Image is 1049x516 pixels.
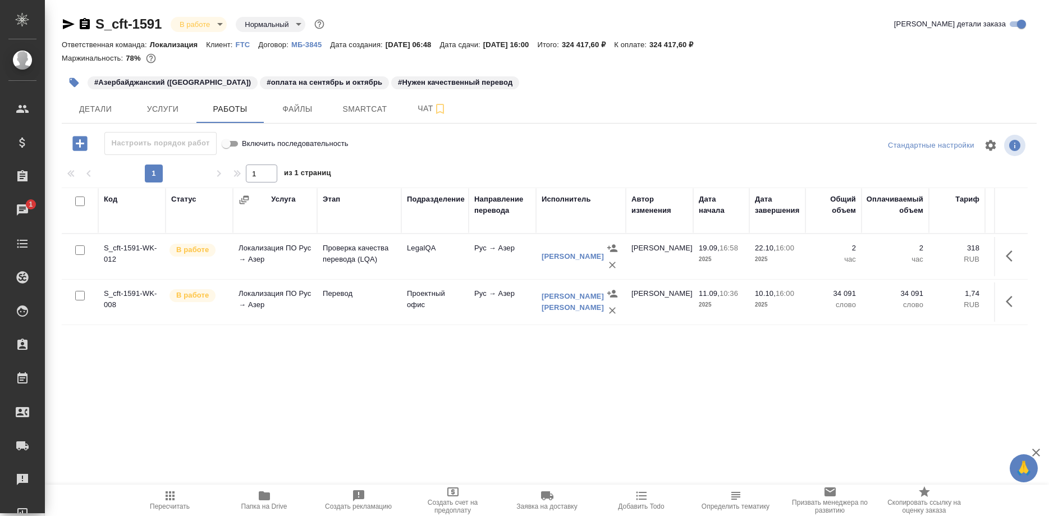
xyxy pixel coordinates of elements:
p: RUB [991,254,1041,265]
span: 🙏 [1014,456,1033,480]
p: RUB [935,254,979,265]
td: LegalQA [401,237,469,276]
p: Итого: [537,40,561,49]
div: Общий объем [811,194,856,216]
button: 🙏 [1010,454,1038,482]
button: Назначить [604,285,621,302]
span: 1 [22,199,39,210]
p: 2025 [699,299,744,310]
button: Здесь прячутся важные кнопки [999,288,1026,315]
div: Автор изменения [631,194,688,216]
span: Файлы [271,102,324,116]
p: Дата сдачи: [439,40,483,49]
span: Чат [405,102,459,116]
a: S_cft-1591 [95,16,162,31]
p: 10.10, [755,289,776,298]
span: Работы [203,102,257,116]
p: 2 [867,243,923,254]
span: Услуги [136,102,190,116]
p: #оплата на сентябрь и октябрь [267,77,382,88]
p: 34 091 [867,288,923,299]
td: S_cft-1591-WK-012 [98,237,166,276]
span: Азербайджанский (Латиница) [86,77,259,86]
svg: Подписаться [433,102,447,116]
p: 16:00 [776,244,794,252]
button: Назначить [604,240,621,257]
p: слово [811,299,856,310]
button: Скопировать ссылку [78,17,91,31]
p: #Нужен качественный перевод [398,77,512,88]
button: Скопировать ссылку для ЯМессенджера [62,17,75,31]
div: Дата начала [699,194,744,216]
div: Направление перевода [474,194,530,216]
td: [PERSON_NAME] [626,237,693,276]
p: В работе [176,244,209,255]
button: Добавить тэг [62,70,86,95]
button: Нормальный [241,20,292,29]
p: #Азербайджанский ([GEOGRAPHIC_DATA]) [94,77,251,88]
p: FTC [236,40,259,49]
span: Smartcat [338,102,392,116]
p: 34 091 [811,288,856,299]
a: 1 [3,196,42,224]
td: Рус → Азер [469,282,536,322]
p: В работе [176,290,209,301]
div: Этап [323,194,340,205]
button: Удалить [604,257,621,273]
p: 10:36 [720,289,738,298]
button: Добавить работу [65,132,95,155]
p: 16:00 [776,289,794,298]
span: Детали [68,102,122,116]
div: Статус [171,194,196,205]
p: 318 [935,243,979,254]
span: Настроить таблицу [977,132,1004,159]
td: Рус → Азер [469,237,536,276]
p: слово [867,299,923,310]
button: Удалить [604,302,621,319]
p: МБ-3845 [291,40,330,49]
p: Дата создания: [330,40,385,49]
div: Исполнитель выполняет работу [168,288,227,303]
p: 78% [126,54,143,62]
p: 2025 [755,254,800,265]
p: 2 [811,243,856,254]
div: В работе [236,17,305,32]
p: 16:58 [720,244,738,252]
button: Доп статусы указывают на важность/срочность заказа [312,17,327,31]
p: Проверка качества перевода (LQA) [323,243,396,265]
p: 324 417,60 ₽ [562,40,614,49]
span: Посмотреть информацию [1004,135,1028,156]
p: К оплате: [614,40,649,49]
span: из 1 страниц [284,166,331,182]
button: Здесь прячутся важные кнопки [999,243,1026,270]
p: Перевод [323,288,396,299]
p: Маржинальность: [62,54,126,62]
p: [DATE] 06:48 [386,40,440,49]
div: Исполнитель выполняет работу [168,243,227,258]
div: Дата завершения [755,194,800,216]
div: Код [104,194,117,205]
button: 59636.34 RUB; [144,51,158,66]
a: FTC [236,39,259,49]
div: Тариф [955,194,979,205]
p: 22.10, [755,244,776,252]
p: 19.09, [699,244,720,252]
p: 2025 [755,299,800,310]
div: Подразделение [407,194,465,205]
p: Договор: [258,40,291,49]
div: В работе [171,17,227,32]
a: [PERSON_NAME] [542,252,604,261]
a: МБ-3845 [291,39,330,49]
div: Услуга [271,194,295,205]
div: split button [885,137,977,154]
td: S_cft-1591-WK-008 [98,282,166,322]
button: Сгруппировать [239,194,250,206]
td: Проектный офис [401,282,469,322]
div: Исполнитель [542,194,591,205]
p: 324 417,60 ₽ [649,40,702,49]
p: 59 318,34 [991,288,1041,299]
td: Локализация ПО Рус → Азер [233,282,317,322]
p: RUB [935,299,979,310]
p: 1,74 [935,288,979,299]
p: час [867,254,923,265]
